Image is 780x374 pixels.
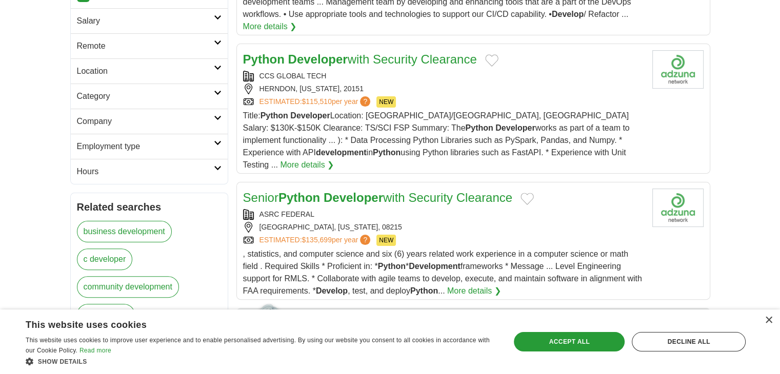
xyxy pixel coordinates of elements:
[495,123,535,132] strong: Developer
[71,159,228,184] a: Hours
[302,236,331,244] span: $135,699
[259,235,373,246] a: ESTIMATED:$135,699per year?
[77,221,172,242] a: business development
[290,111,330,120] strong: Developer
[77,140,214,153] h2: Employment type
[243,71,644,81] div: CCS GLOBAL TECH
[280,159,334,171] a: More details ❯
[409,262,460,271] strong: Development
[261,111,288,120] strong: Python
[243,111,630,169] span: Title: Location: [GEOGRAPHIC_DATA]/[GEOGRAPHIC_DATA], [GEOGRAPHIC_DATA] Salary: $130K-$150K Clear...
[243,222,644,233] div: [GEOGRAPHIC_DATA], [US_STATE], 08215
[77,40,214,52] h2: Remote
[410,286,438,295] strong: Python
[652,189,704,227] img: Company logo
[243,84,644,94] div: HERNDON, [US_STATE], 20151
[77,90,214,102] h2: Category
[765,317,772,324] div: Close
[26,316,470,331] div: This website uses cookies
[77,304,135,325] a: bi developer
[465,123,493,132] strong: Python
[324,191,383,204] strong: Developer
[302,97,331,106] span: $115,510
[360,235,370,245] span: ?
[71,8,228,33] a: Salary
[77,276,179,298] a: community development
[514,332,625,351] div: Accept all
[77,115,214,128] h2: Company
[360,96,370,107] span: ?
[259,96,373,108] a: ESTIMATED:$115,510per year?
[71,134,228,159] a: Employment type
[77,248,133,270] a: c developer
[77,15,214,27] h2: Salary
[71,84,228,109] a: Category
[316,286,348,295] strong: Develop
[243,250,642,295] span: , statistics, and computer science and six (6) years related work experience in a computer scienc...
[77,199,222,215] h2: Related searches
[77,65,214,77] h2: Location
[241,302,290,343] img: apply-iq-scientist.png
[243,209,644,220] div: ASRC FEDERAL
[243,52,285,66] strong: Python
[26,337,490,354] span: This website uses cookies to improve user experience and to enable personalised advertising. By u...
[278,191,320,204] strong: Python
[378,262,406,271] strong: Python
[243,20,297,33] a: More details ❯
[632,332,746,351] div: Decline all
[373,148,401,157] strong: Python
[376,235,396,246] span: NEW
[552,10,584,18] strong: Develop
[79,347,111,354] a: Read more, opens a new window
[71,58,228,84] a: Location
[71,33,228,58] a: Remote
[316,148,367,157] strong: development
[485,54,498,67] button: Add to favorite jobs
[376,96,396,108] span: NEW
[26,356,496,366] div: Show details
[652,50,704,89] img: Company logo
[243,191,513,204] a: SeniorPython Developerwith Security Clearance
[288,52,348,66] strong: Developer
[38,358,87,365] span: Show details
[243,52,477,66] a: Python Developerwith Security Clearance
[77,165,214,178] h2: Hours
[521,193,534,205] button: Add to favorite jobs
[447,285,501,297] a: More details ❯
[71,109,228,134] a: Company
